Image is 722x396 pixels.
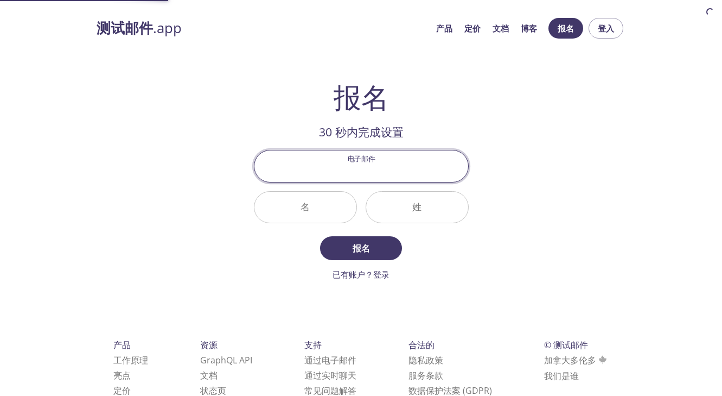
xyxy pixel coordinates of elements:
a: 文档 [493,21,509,35]
font: 报名 [353,242,370,254]
font: 登入 [598,23,614,34]
font: 测试邮件 [97,18,153,37]
button: 登入 [589,18,623,39]
a: 工作原理 [113,354,148,366]
a: 测试邮件.app [97,19,427,37]
font: 报名 [334,78,389,116]
font: 加拿大多伦多 [544,354,596,366]
font: 报名 [558,23,574,34]
font: 支持 [304,339,322,351]
font: 通过电子邮件 [304,354,356,366]
a: 定价 [464,21,481,35]
font: 定价 [464,23,481,34]
font: 产品 [113,339,131,351]
font: 通过实时聊天 [304,369,356,381]
a: 亮点 [113,369,131,381]
font: 30 秒内完成设置 [319,124,404,140]
font: 合法的 [408,339,435,351]
font: 文档 [493,23,509,34]
a: 文档 [200,369,218,381]
font: .app [153,18,182,37]
font: 资源 [200,339,218,351]
font: 博客 [521,23,537,34]
button: 报名 [320,236,401,260]
a: 博客 [521,21,537,35]
a: 隐私政策 [408,354,443,366]
a: 已有账户？登录 [333,269,389,280]
a: 产品 [436,21,452,35]
button: 报名 [548,18,583,39]
a: 服务条款 [408,369,443,381]
a: 我们是谁 [544,370,579,382]
font: 产品 [436,23,452,34]
a: GraphQL API [200,354,252,366]
font: © 测试邮件 [544,339,588,351]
